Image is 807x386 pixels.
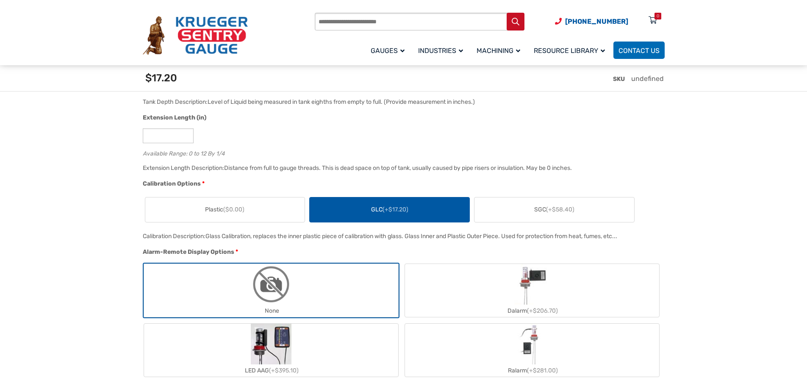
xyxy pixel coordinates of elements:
a: Industries [413,40,471,60]
span: (+$395.10) [269,367,299,374]
span: Tank Depth Description: [143,98,208,106]
span: Extension Length (in) [143,114,206,121]
span: Industries [418,47,463,55]
label: LED AAG [144,324,398,377]
a: Contact Us [613,42,665,59]
a: Machining [471,40,529,60]
div: LED AAG [144,364,398,377]
span: SKU [613,75,625,83]
abbr: required [202,179,205,188]
a: Resource Library [529,40,613,60]
div: None [144,305,398,317]
span: Machining [477,47,520,55]
span: Extension Length Description: [143,164,224,172]
span: (+$17.20) [383,206,408,213]
label: Dalarm [405,264,659,317]
span: ($0.00) [223,206,244,213]
div: Available Range: 0 to 12 By 1/4 [143,148,660,156]
abbr: required [236,247,238,256]
span: Gauges [371,47,405,55]
span: Plastic [205,205,244,214]
span: Calibration Description: [143,233,205,240]
a: Phone Number (920) 434-8860 [555,16,628,27]
div: Dalarm [405,305,659,317]
label: None [144,264,398,317]
div: 0 [657,13,659,19]
span: GLC [371,205,408,214]
span: Alarm-Remote Display Options [143,248,234,255]
span: (+$206.70) [527,307,558,314]
label: Ralarm [405,324,659,377]
div: Distance from full to gauge threads. This is dead space on top of tank, usually caused by pipe ri... [224,164,572,172]
span: Resource Library [534,47,605,55]
div: Glass Calibration, replaces the inner plastic piece of calibration with glass. Glass Inner and Pl... [205,233,617,240]
span: (+$281.00) [527,367,558,374]
a: Gauges [366,40,413,60]
span: (+$58.40) [546,206,574,213]
img: Krueger Sentry Gauge [143,16,248,55]
span: [PHONE_NUMBER] [565,17,628,25]
div: Level of Liquid being measured in tank eighths from empty to full. (Provide measurement in inches.) [208,98,475,106]
span: undefined [631,75,664,83]
span: SGC [534,205,574,214]
span: Calibration Options [143,180,201,187]
div: Ralarm [405,364,659,377]
span: Contact Us [618,47,660,55]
